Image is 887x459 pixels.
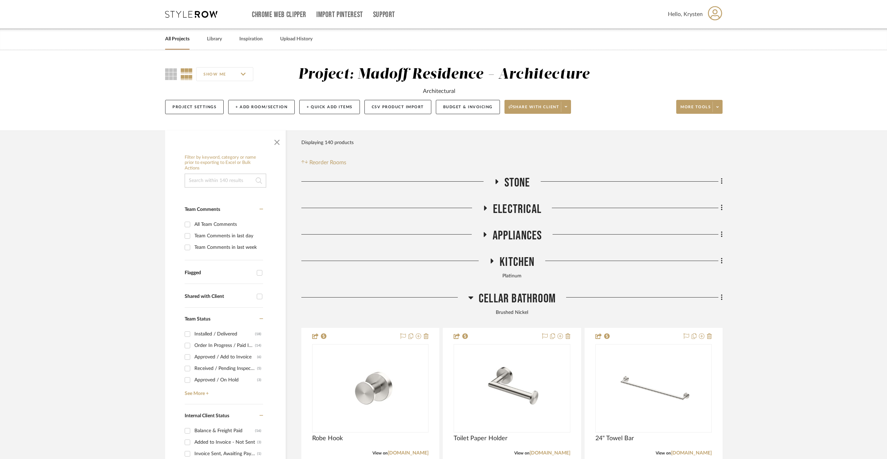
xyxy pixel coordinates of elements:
[309,158,346,167] span: Reorder Rooms
[194,329,255,340] div: Installed / Delivered
[364,100,431,114] button: CSV Product Import
[194,425,255,436] div: Balance & Freight Paid
[454,435,508,442] span: Toilet Paper Holder
[257,363,261,374] div: (5)
[373,12,395,18] a: Support
[185,317,210,322] span: Team Status
[207,34,222,44] a: Library
[299,100,360,114] button: + Quick Add Items
[436,100,500,114] button: Budget & Invoicing
[668,10,703,18] span: Hello, Krysten
[500,255,534,270] span: Kitchen
[313,345,428,432] div: 0
[671,451,712,456] a: [DOMAIN_NAME]
[228,100,295,114] button: + Add Room/Section
[257,437,261,448] div: (3)
[454,345,570,432] div: 0
[165,100,224,114] button: Project Settings
[301,272,723,280] div: Platinum
[252,12,306,18] a: Chrome Web Clipper
[301,136,354,150] div: Displaying 140 products
[185,155,266,171] h6: Filter by keyword, category or name prior to exporting to Excel or Bulk Actions
[504,100,571,114] button: Share with client
[388,451,429,456] a: [DOMAIN_NAME]
[301,309,723,317] div: Brushed Nickel
[595,435,634,442] span: 24" Towel Bar
[423,87,455,95] div: Architectural
[530,451,570,456] a: [DOMAIN_NAME]
[194,242,261,253] div: Team Comments in last week
[676,100,723,114] button: More tools
[257,351,261,363] div: (6)
[194,219,261,230] div: All Team Comments
[185,207,220,212] span: Team Comments
[270,134,284,148] button: Close
[372,451,388,455] span: View on
[493,228,542,243] span: Appliances
[656,451,671,455] span: View on
[194,230,261,242] div: Team Comments in last day
[185,413,229,418] span: Internal Client Status
[194,437,257,448] div: Added to Invoice - Not Sent
[312,435,343,442] span: Robe Hook
[596,345,711,432] div: 0
[610,345,697,432] img: 24" Towel Bar
[468,345,555,432] img: Toilet Paper Holder
[255,340,261,351] div: (14)
[194,363,257,374] div: Received / Pending Inspection
[316,12,363,18] a: Import Pinterest
[239,34,263,44] a: Inspiration
[504,175,530,190] span: Stone
[194,340,255,351] div: Order In Progress / Paid In Full w/ Freight, No Balance due
[255,329,261,340] div: (18)
[479,291,556,306] span: Cellar Bathroom
[194,351,257,363] div: Approved / Add to Invoice
[185,174,266,188] input: Search within 140 results
[280,34,313,44] a: Upload History
[185,294,253,300] div: Shared with Client
[185,270,253,276] div: Flagged
[327,345,414,432] img: Robe Hook
[301,158,346,167] button: Reorder Rooms
[183,386,263,397] a: See More +
[509,104,560,115] span: Share with client
[165,34,190,44] a: All Projects
[257,374,261,386] div: (3)
[514,451,530,455] span: View on
[255,425,261,436] div: (16)
[298,67,590,82] div: Project: Madoff Residence - Architecture
[194,374,257,386] div: Approved / On Hold
[680,104,711,115] span: More tools
[493,202,541,217] span: Electrical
